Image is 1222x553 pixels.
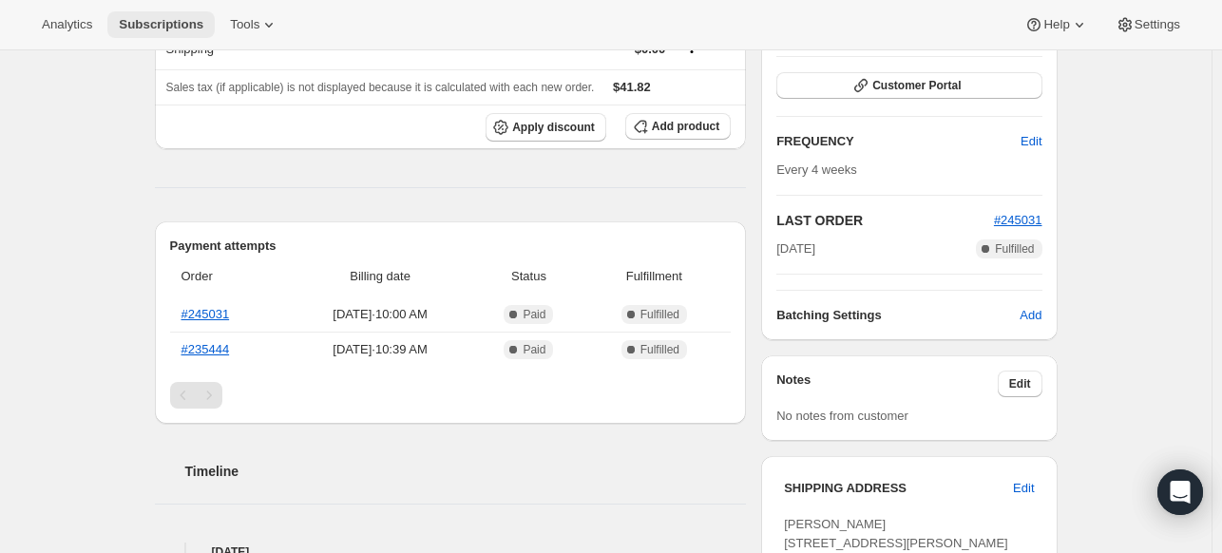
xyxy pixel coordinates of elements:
[1013,11,1099,38] button: Help
[625,113,731,140] button: Add product
[292,305,469,324] span: [DATE] · 10:00 AM
[523,307,545,322] span: Paid
[1021,132,1041,151] span: Edit
[166,81,595,94] span: Sales tax (if applicable) is not displayed because it is calculated with each new order.
[1020,306,1041,325] span: Add
[776,211,994,230] h2: LAST ORDER
[776,371,998,397] h3: Notes
[776,306,1020,325] h6: Batching Settings
[219,11,290,38] button: Tools
[1009,126,1053,157] button: Edit
[589,267,720,286] span: Fulfillment
[181,342,230,356] a: #235444
[994,211,1042,230] button: #245031
[170,256,286,297] th: Order
[292,340,469,359] span: [DATE] · 10:39 AM
[784,479,1013,498] h3: SHIPPING ADDRESS
[230,17,259,32] span: Tools
[613,80,651,94] span: $41.82
[42,17,92,32] span: Analytics
[1043,17,1069,32] span: Help
[30,11,104,38] button: Analytics
[995,241,1034,257] span: Fulfilled
[635,42,666,56] span: $0.00
[181,307,230,321] a: #245031
[776,239,815,258] span: [DATE]
[1013,479,1034,498] span: Edit
[998,371,1042,397] button: Edit
[170,382,732,409] nav: Pagination
[1009,376,1031,391] span: Edit
[994,213,1042,227] a: #245031
[119,17,203,32] span: Subscriptions
[776,132,1021,151] h2: FREQUENCY
[170,237,732,256] h2: Payment attempts
[776,162,857,177] span: Every 4 weeks
[776,409,908,423] span: No notes from customer
[652,119,719,134] span: Add product
[776,72,1041,99] button: Customer Portal
[1104,11,1192,38] button: Settings
[872,78,961,93] span: Customer Portal
[1002,473,1045,504] button: Edit
[292,267,469,286] span: Billing date
[480,267,577,286] span: Status
[523,342,545,357] span: Paid
[107,11,215,38] button: Subscriptions
[1135,17,1180,32] span: Settings
[640,307,679,322] span: Fulfilled
[1008,300,1053,331] button: Add
[512,120,595,135] span: Apply discount
[640,342,679,357] span: Fulfilled
[486,113,606,142] button: Apply discount
[185,462,747,481] h2: Timeline
[1157,469,1203,515] div: Open Intercom Messenger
